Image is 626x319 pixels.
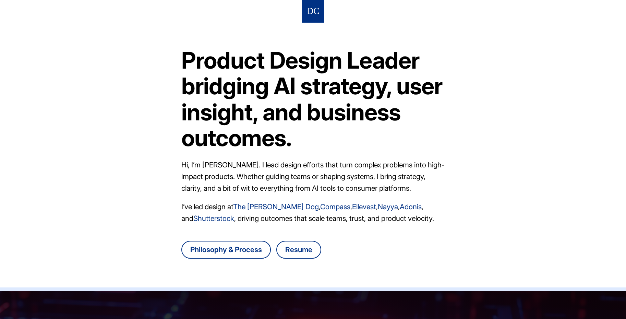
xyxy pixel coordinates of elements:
a: Download Danny Chang's resume as a PDF file [276,241,321,259]
img: Logo [307,5,319,18]
a: Ellevest [352,202,376,211]
a: The [PERSON_NAME] Dog [233,202,319,211]
a: Shutterstock [193,214,234,223]
a: Compass [320,202,350,211]
h1: Product Design Leader bridging AI strategy, user insight, and business outcomes. [181,47,445,151]
p: I’ve led design at , , , , , and , driving outcomes that scale teams, trust, and product velocity. [181,201,445,224]
p: Hi, I’m [PERSON_NAME]. I lead design efforts that turn complex problems into high-impact products... [181,159,445,194]
a: Adonis [400,202,422,211]
a: Go to Danny Chang's design philosophy and process page [181,241,271,259]
a: Nayya [378,202,398,211]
